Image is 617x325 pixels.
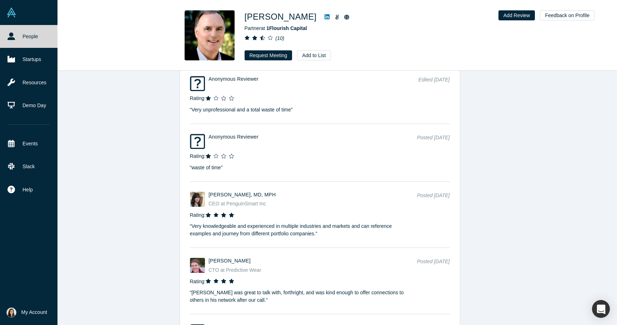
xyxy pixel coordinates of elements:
[190,279,206,284] span: Rating:
[417,134,450,149] div: Posted [DATE]
[417,192,450,208] div: Posted [DATE]
[209,258,251,264] a: [PERSON_NAME]
[209,134,408,140] h4: Anonymous Reviewer
[540,10,595,20] button: Feedback on Profile
[245,50,292,60] button: Request Meeting
[418,76,450,91] div: Edited [DATE]
[417,258,450,274] div: Posted [DATE]
[6,307,47,317] button: My Account
[297,50,331,60] button: Add to List
[209,76,408,82] h4: Anonymous Reviewer
[190,134,205,149] img: Anonymous Reviewer
[190,160,405,171] p: “ waste of time ”
[190,95,206,101] span: Rating:
[245,10,317,23] h1: [PERSON_NAME]
[190,102,405,114] p: “ Very unprofessional and a total waste of time ”
[6,7,16,17] img: Alchemist Vault Logo
[190,258,205,273] img: Dane Albaugh
[190,192,205,207] img: Amy Kwok, MD, MPH
[190,285,405,304] p: “ [PERSON_NAME] was great to talk with, forthright, and was kind enough to offer connections to o...
[185,10,235,60] img: David Lane's Profile Image
[190,219,405,238] p: “ Very knowledgeable and experienced in multiple industries and markets and can reference example...
[245,25,307,31] span: Partner at
[190,212,206,218] span: Rating:
[209,200,408,207] div: CEO at PenguinSmart Inc
[266,25,307,31] a: 1Flourish Capital
[209,266,408,274] div: CTO at Predictive Wear
[190,76,205,91] img: Anonymous Reviewer
[275,35,284,41] i: ( 10 )
[498,10,535,20] button: Add Review
[6,307,16,317] img: Renumathy Dhanasekaran's Account
[190,153,206,159] span: Rating:
[21,309,47,316] span: My Account
[22,186,33,194] span: Help
[209,192,276,197] a: [PERSON_NAME], MD, MPH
